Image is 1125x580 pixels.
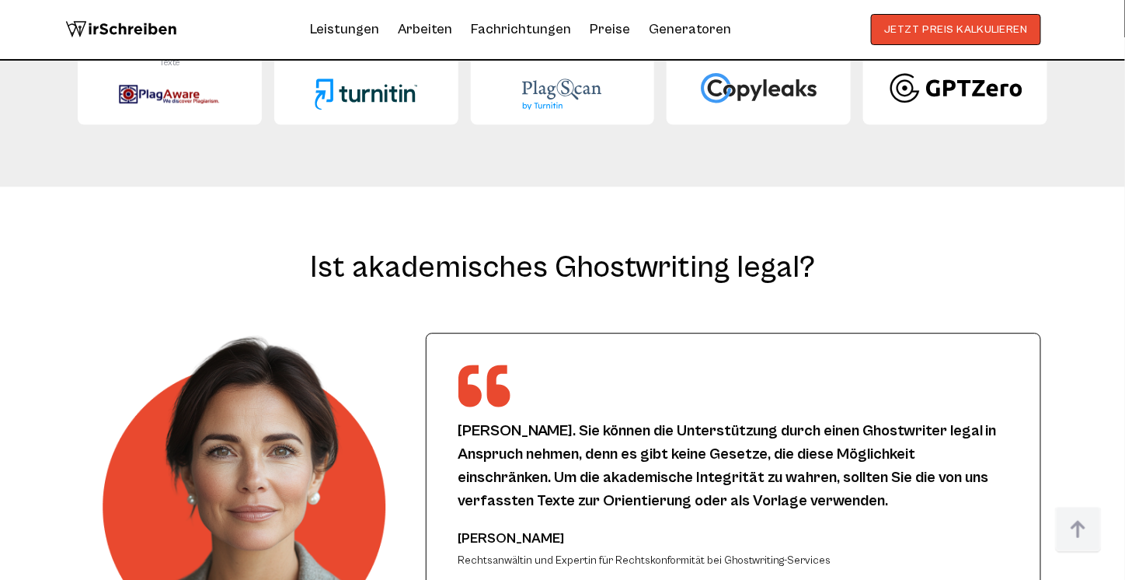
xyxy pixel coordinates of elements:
[590,21,631,37] a: Preise
[458,551,831,570] div: Rechtsanwältin und Expertin für Rechtskonformität bei Ghostwriting-Services
[311,17,380,42] a: Leistungen
[399,17,453,42] a: Arbeiten
[700,72,817,103] img: Copyleaks
[84,249,1041,286] h2: Ist akademisches Ghostwriting legal?
[889,72,1022,103] img: GPT Zero
[871,14,1041,45] button: JETZT PREIS KALKULIEREN
[1055,507,1102,554] img: button top
[522,79,603,110] img: Plag Scan
[472,17,572,42] a: Fachrichtungen
[458,420,1009,513] p: [PERSON_NAME]. Sie können die Unterstützung durch einen Ghostwriter legal in Anspruch nehmen, den...
[650,17,732,42] a: Generatoren
[315,79,418,110] img: Turnitin
[65,14,177,45] img: logo wirschreiben
[119,85,220,103] img: Plag Aware
[458,526,831,551] div: [PERSON_NAME]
